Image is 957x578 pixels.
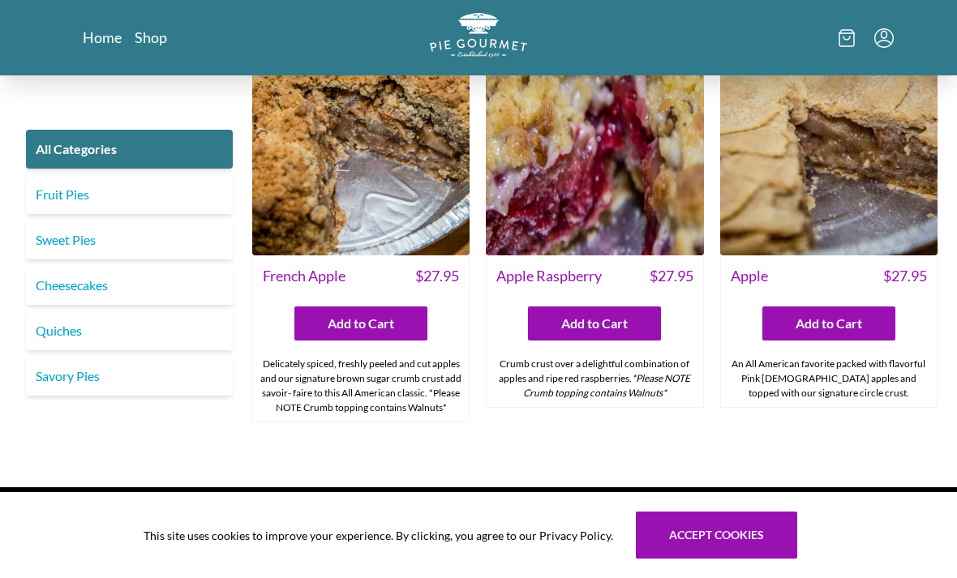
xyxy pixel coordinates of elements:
img: French Apple [252,38,470,255]
span: $ 27.95 [415,265,459,287]
a: Logo [430,13,527,62]
div: An All American favorite packed with flavorful Pink [DEMOGRAPHIC_DATA] apples and topped with our... [721,350,937,407]
span: Apple Raspberry [496,265,602,287]
button: Add to Cart [294,306,427,340]
span: $ 27.95 [650,265,693,287]
a: Quiches [26,311,233,350]
img: logo [430,13,527,58]
div: Crumb crust over a delightful combination of apples and ripe red raspberries. [487,350,702,407]
button: Add to Cart [762,306,895,340]
span: Add to Cart [328,314,394,333]
img: Apple [720,38,938,255]
button: Accept cookies [636,512,797,559]
a: Fruit Pies [26,175,233,214]
span: $ 27.95 [883,265,927,287]
a: Home [83,28,122,47]
a: Savory Pies [26,357,233,396]
a: Sweet Pies [26,220,233,259]
span: Apple [731,265,768,287]
button: Menu [874,28,894,48]
img: Apple Raspberry [486,38,703,255]
span: French Apple [263,265,345,287]
a: All Categories [26,130,233,169]
div: Delicately spiced, freshly peeled and cut apples and our signature brown sugar crumb crust add sa... [253,350,469,422]
a: Shop [135,28,167,47]
span: This site uses cookies to improve your experience. By clicking, you agree to our Privacy Policy. [144,527,613,544]
span: Add to Cart [561,314,628,333]
button: Add to Cart [528,306,661,340]
span: Add to Cart [796,314,862,333]
a: Cheesecakes [26,266,233,305]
